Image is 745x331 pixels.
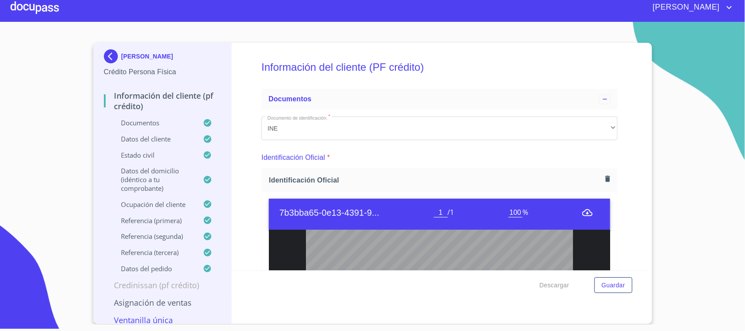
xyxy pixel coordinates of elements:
p: Datos del pedido [104,264,203,273]
p: Referencia (tercera) [104,248,203,257]
p: [PERSON_NAME] [121,53,173,60]
button: menu [582,207,593,218]
span: % [522,207,528,217]
p: Ventanilla única [104,315,221,325]
p: Identificación Oficial [261,152,325,163]
button: Guardar [594,277,632,293]
h6: 7b3bba65-0e13-4391-9... [279,206,433,220]
span: Documentos [268,95,311,103]
p: Información del cliente (PF crédito) [104,90,221,111]
div: Documentos [261,89,618,110]
p: Referencia (primera) [104,216,203,225]
h5: Información del cliente (PF crédito) [261,49,618,85]
p: Datos del cliente [104,134,203,143]
p: Asignación de Ventas [104,297,221,308]
p: Documentos [104,118,203,127]
p: Ocupación del Cliente [104,200,203,209]
span: Identificación Oficial [269,176,602,185]
button: Descargar [536,277,573,293]
span: Descargar [539,280,569,291]
button: account of current user [646,0,735,14]
p: Estado Civil [104,151,203,159]
div: INE [261,117,618,140]
div: [PERSON_NAME] [104,49,221,67]
span: Guardar [601,280,625,291]
p: Crédito Persona Física [104,67,221,77]
p: Credinissan (PF crédito) [104,280,221,290]
p: Referencia (segunda) [104,232,203,241]
span: / 1 [448,207,454,217]
img: Docupass spot blue [104,49,121,63]
p: Datos del domicilio (idéntico a tu comprobante) [104,166,203,193]
span: [PERSON_NAME] [646,0,724,14]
